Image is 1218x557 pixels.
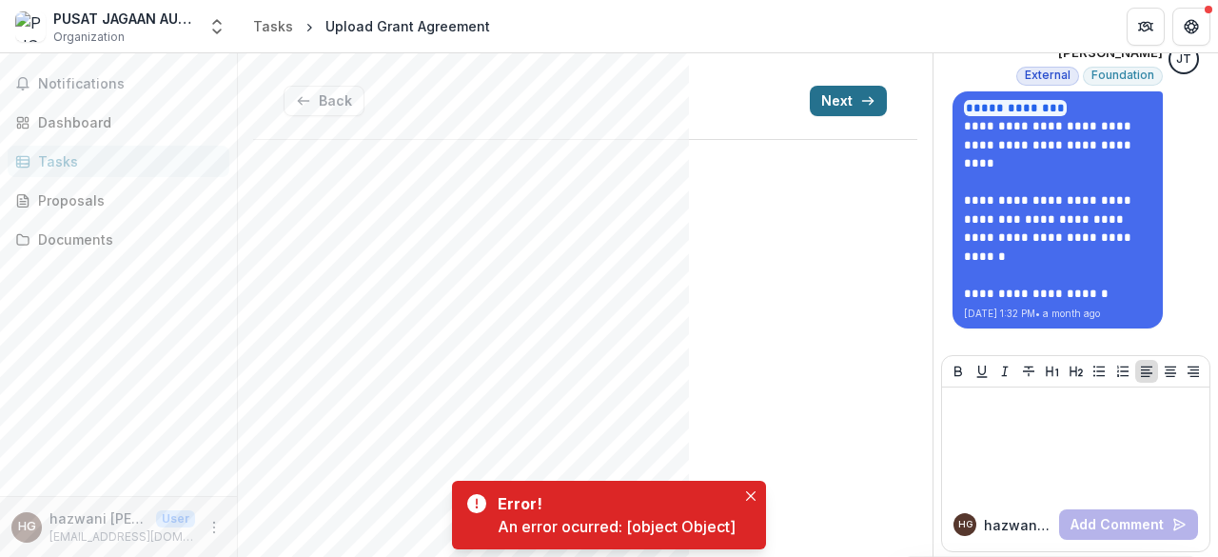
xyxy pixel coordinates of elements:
button: Notifications [8,69,229,99]
p: [DATE] 1:32 PM • a month ago [964,307,1151,321]
button: Add Comment [1059,509,1198,540]
div: hazwani ab ghani [958,520,972,529]
img: PUSAT JAGAAN AUTISME CHUKAI [15,11,46,42]
button: Align Right [1182,360,1205,383]
button: Back [284,86,364,116]
div: Upload Grant Agreement [325,16,490,36]
button: Underline [971,360,993,383]
p: hazwani [PERSON_NAME] [49,508,148,528]
a: Proposals [8,185,229,216]
button: Heading 2 [1065,360,1088,383]
button: Open entity switcher [204,8,230,46]
button: Align Left [1135,360,1158,383]
button: Close [739,485,762,507]
div: Tasks [38,151,214,171]
button: Partners [1127,8,1165,46]
button: Bold [947,360,970,383]
div: Documents [38,229,214,249]
a: Dashboard [8,107,229,138]
div: Tasks [253,16,293,36]
button: Next [810,86,887,116]
div: Josselyn Tan [1176,53,1191,66]
a: Tasks [8,146,229,177]
a: Documents [8,224,229,255]
p: User [156,510,195,527]
button: Get Help [1172,8,1210,46]
div: hazwani ab ghani [18,521,36,533]
button: Heading 1 [1041,360,1064,383]
a: Tasks [246,12,301,40]
p: [EMAIL_ADDRESS][DOMAIN_NAME] [49,528,195,546]
div: PUSAT JAGAAN AUTISME CHUKAI [53,9,196,29]
span: Organization [53,29,125,46]
p: hazwani a [984,515,1051,535]
nav: breadcrumb [246,12,498,40]
span: External [1025,69,1071,82]
div: Dashboard [38,112,214,132]
div: An error ocurred: [object Object] [498,515,736,538]
button: Ordered List [1111,360,1134,383]
button: Italicize [993,360,1016,383]
button: Bullet List [1088,360,1110,383]
button: Align Center [1159,360,1182,383]
button: More [203,516,226,539]
div: Proposals [38,190,214,210]
span: Notifications [38,76,222,92]
div: Error! [498,492,728,515]
span: Foundation [1091,69,1154,82]
button: Strike [1017,360,1040,383]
